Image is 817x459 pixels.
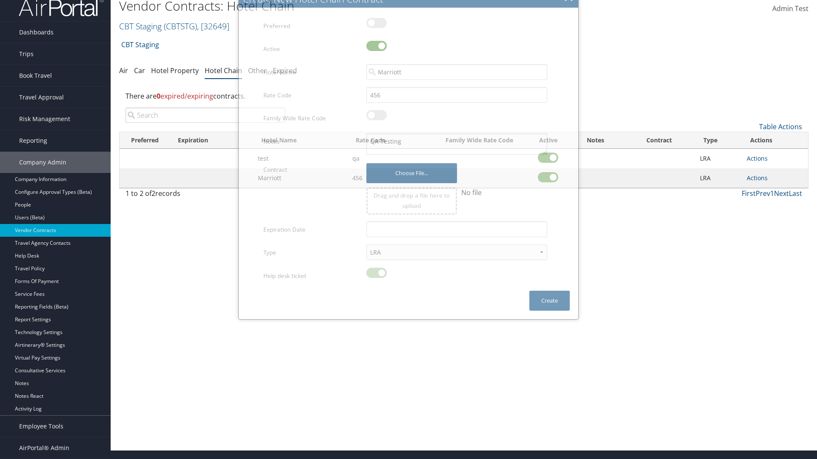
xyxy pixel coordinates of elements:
[19,65,52,86] span: Book Travel
[263,244,360,261] label: Type
[19,87,64,108] span: Travel Approval
[263,161,360,178] label: Contract
[263,87,360,103] label: Rate Code
[19,152,66,173] span: Company Admin
[126,108,285,123] input: Search
[772,4,808,13] span: Admin Test
[19,416,63,437] span: Employee Tools
[263,133,360,150] label: Notes
[134,66,145,75] a: Car
[696,132,743,149] th: Type: activate to sort column ascending
[157,91,160,101] strong: 0
[19,43,34,65] span: Trips
[774,189,789,198] a: Next
[263,41,360,57] label: Active
[263,268,360,284] label: Help desk ticket
[19,130,47,151] span: Reporting
[623,132,695,149] th: Contract: activate to sort column ascending
[19,437,69,459] span: AirPortal® Admin
[263,110,360,126] label: Family Wide Rate Code
[756,189,770,198] a: Prev
[263,221,360,238] label: Expiration Date
[120,132,170,149] th: Preferred: activate to sort column ascending
[197,20,229,32] span: , [ 32649 ]
[157,91,213,101] span: expired/expiring
[263,18,360,34] label: Preferred
[747,174,768,182] a: Actions
[205,66,242,75] a: Hotel Chain
[19,108,70,130] span: Risk Management
[789,189,802,198] a: Last
[121,36,159,53] a: CBT Staging
[19,22,54,43] span: Dashboards
[164,20,197,32] span: ( CBTSTG )
[742,189,756,198] a: First
[119,66,128,75] a: Air
[119,85,808,108] div: There are contracts.
[568,132,623,149] th: Notes: activate to sort column ascending
[770,189,774,198] a: 1
[263,64,360,80] label: Hotel Name
[743,132,808,149] th: Actions
[170,132,254,149] th: Expiration: activate to sort column ascending
[696,149,743,168] td: LRA
[529,291,570,311] button: Create
[119,20,229,32] a: CBT Staging
[461,188,482,197] span: No file
[759,122,802,131] a: Table Actions
[151,189,155,198] span: 2
[374,191,450,210] span: Drag and drop a file here to upload
[747,154,768,162] a: Actions
[696,168,743,188] td: LRA
[151,66,199,75] a: Hotel Property
[126,188,285,203] div: 1 to 2 of records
